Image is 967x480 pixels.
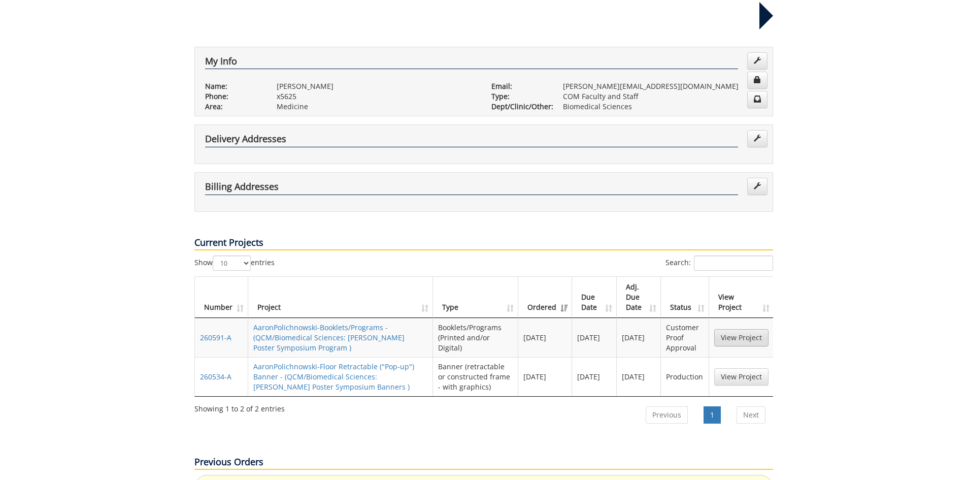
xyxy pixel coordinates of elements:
td: Customer Proof Approval [661,318,709,357]
a: Edit Addresses [747,130,768,147]
th: Number: activate to sort column ascending [195,277,248,318]
p: COM Faculty and Staff [563,91,762,102]
a: Edit Info [747,52,768,70]
p: x5625 [277,91,476,102]
p: [PERSON_NAME][EMAIL_ADDRESS][DOMAIN_NAME] [563,81,762,91]
td: [DATE] [572,357,617,396]
td: [DATE] [572,318,617,357]
td: Banner (retractable or constructed frame - with graphics) [433,357,518,396]
a: 1 [704,406,721,424]
p: Area: [205,102,261,112]
p: [PERSON_NAME] [277,81,476,91]
label: Show entries [194,255,275,271]
th: Project: activate to sort column ascending [248,277,433,318]
th: Due Date: activate to sort column ascending [572,277,617,318]
a: View Project [714,368,769,386]
select: Showentries [213,255,251,271]
th: View Project: activate to sort column ascending [709,277,774,318]
a: AaronPolichnowski-Booklets/Programs - (QCM/Biomedical Sciences: [PERSON_NAME] Poster Symposium Pr... [253,323,405,353]
td: [DATE] [617,357,661,396]
td: [DATE] [617,318,661,357]
p: Biomedical Sciences [563,102,762,112]
th: Status: activate to sort column ascending [661,277,709,318]
a: View Project [714,329,769,346]
p: Type: [491,91,548,102]
td: [DATE] [518,357,572,396]
a: AaronPolichnowski-Floor Retractable ("Pop-up") Banner - (QCM/Biomedical Sciences: [PERSON_NAME] P... [253,362,414,392]
h4: Delivery Addresses [205,134,738,147]
td: [DATE] [518,318,572,357]
p: Phone: [205,91,261,102]
th: Ordered: activate to sort column ascending [518,277,572,318]
td: Booklets/Programs (Printed and/or Digital) [433,318,518,357]
label: Search: [665,255,773,271]
a: 260591-A [200,333,231,342]
p: Previous Orders [194,456,773,470]
a: Change Password [747,72,768,89]
p: Current Projects [194,236,773,250]
input: Search: [694,255,773,271]
h4: My Info [205,56,738,70]
p: Name: [205,81,261,91]
a: Change Communication Preferences [747,91,768,108]
p: Email: [491,81,548,91]
a: Next [737,406,765,424]
a: Edit Addresses [747,178,768,195]
h4: Billing Addresses [205,182,738,195]
div: Showing 1 to 2 of 2 entries [194,400,285,414]
th: Type: activate to sort column ascending [433,277,518,318]
a: Previous [646,406,688,424]
p: Dept/Clinic/Other: [491,102,548,112]
a: 260534-A [200,372,231,381]
td: Production [661,357,709,396]
th: Adj. Due Date: activate to sort column ascending [617,277,661,318]
p: Medicine [277,102,476,112]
